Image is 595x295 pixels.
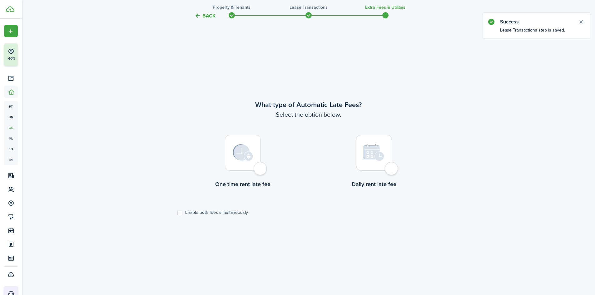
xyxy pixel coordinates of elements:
[213,4,250,11] h3: Property & Tenants
[4,43,56,66] button: 40%
[177,100,440,110] wizard-step-header-title: What type of Automatic Late Fees?
[6,6,14,12] img: TenantCloud
[290,4,328,11] h3: Lease Transactions
[365,4,405,11] h3: Extra fees & Utilities
[4,122,18,133] a: oc
[177,110,440,119] wizard-step-header-description: Select the option below.
[233,144,253,161] img: One time rent late fee
[4,133,18,144] a: kl
[8,56,16,61] p: 40%
[364,144,384,161] img: Daily rent late fee
[483,27,590,38] notify-body: Lease Transactions step is saved.
[195,12,216,19] button: Back
[309,180,440,188] control-radio-card-title: Daily rent late fee
[4,144,18,154] a: eq
[4,112,18,122] a: un
[4,25,18,37] button: Open menu
[4,101,18,112] a: pt
[500,18,572,26] notify-title: Success
[177,180,309,188] control-radio-card-title: One time rent late fee
[177,210,248,215] label: Enable both fees simultaneously
[4,154,18,165] a: in
[577,17,585,26] button: Close notify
